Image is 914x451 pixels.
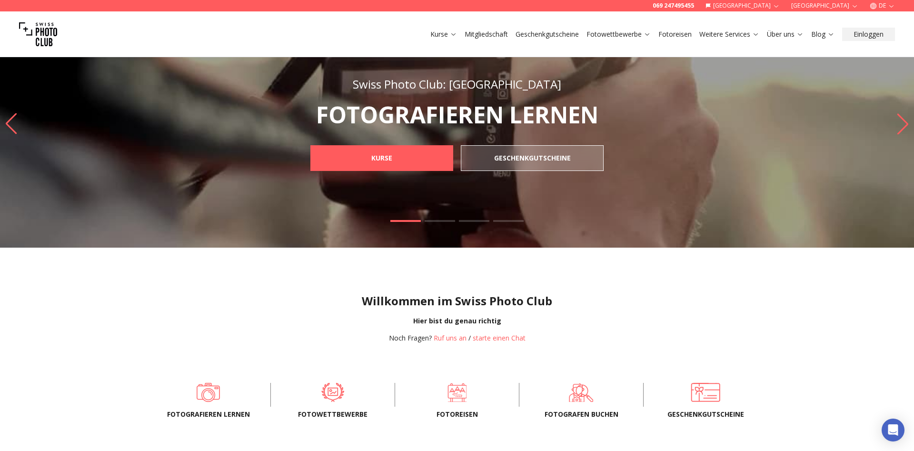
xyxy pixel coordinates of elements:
[162,410,255,419] span: Fotografieren lernen
[353,76,561,92] span: Swiss Photo Club: [GEOGRAPHIC_DATA]
[410,383,504,402] a: Fotoreisen
[371,153,392,163] b: KURSE
[434,333,467,342] a: Ruf uns an
[763,28,807,41] button: Über uns
[882,419,904,441] div: Open Intercom Messenger
[695,28,763,41] button: Weitere Services
[842,28,895,41] button: Einloggen
[583,28,655,41] button: Fotowettbewerbe
[516,30,579,39] a: Geschenkgutscheine
[494,153,571,163] b: GESCHENKGUTSCHEINE
[461,28,512,41] button: Mitgliedschaft
[410,410,504,419] span: Fotoreisen
[659,410,752,419] span: Geschenkgutscheine
[807,28,838,41] button: Blog
[461,145,604,171] a: GESCHENKGUTSCHEINE
[389,333,526,343] div: /
[655,28,695,41] button: Fotoreisen
[286,410,379,419] span: Fotowettbewerbe
[659,383,752,402] a: Geschenkgutscheine
[310,145,453,171] a: KURSE
[767,30,804,39] a: Über uns
[8,293,906,309] h1: Willkommen im Swiss Photo Club
[535,383,628,402] a: FOTOGRAFEN BUCHEN
[427,28,461,41] button: Kurse
[699,30,759,39] a: Weitere Services
[465,30,508,39] a: Mitgliedschaft
[653,2,694,10] a: 069 247495455
[8,316,906,326] div: Hier bist du genau richtig
[473,333,526,343] button: starte einen Chat
[586,30,651,39] a: Fotowettbewerbe
[658,30,692,39] a: Fotoreisen
[286,383,379,402] a: Fotowettbewerbe
[389,333,432,342] span: Noch Fragen?
[512,28,583,41] button: Geschenkgutscheine
[811,30,835,39] a: Blog
[162,383,255,402] a: Fotografieren lernen
[535,410,628,419] span: FOTOGRAFEN BUCHEN
[430,30,457,39] a: Kurse
[19,15,57,53] img: Swiss photo club
[289,103,625,126] p: FOTOGRAFIEREN LERNEN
